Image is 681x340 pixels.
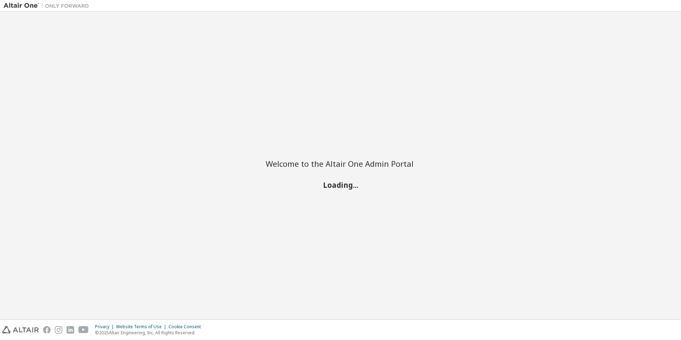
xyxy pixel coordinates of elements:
[116,324,168,330] div: Website Terms of Use
[4,2,93,9] img: Altair One
[55,326,62,334] img: instagram.svg
[95,324,116,330] div: Privacy
[168,324,205,330] div: Cookie Consent
[266,159,415,169] h2: Welcome to the Altair One Admin Portal
[95,330,205,336] p: © 2025 Altair Engineering, Inc. All Rights Reserved.
[67,326,74,334] img: linkedin.svg
[78,326,89,334] img: youtube.svg
[43,326,51,334] img: facebook.svg
[266,180,415,190] h2: Loading...
[2,326,39,334] img: altair_logo.svg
